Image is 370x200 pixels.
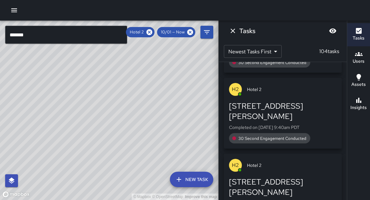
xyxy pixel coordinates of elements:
[347,46,370,69] button: Users
[229,177,337,197] div: [STREET_ADDRESS][PERSON_NAME]
[126,27,154,37] div: Hotel 2
[247,86,337,93] span: Hotel 2
[350,104,367,111] h6: Insights
[351,81,366,88] h6: Assets
[226,24,239,37] button: Dismiss
[170,172,213,187] button: New Task
[247,162,337,168] span: Hotel 2
[239,26,255,36] h6: Tasks
[353,58,365,65] h6: Users
[232,161,239,169] p: H2
[157,29,189,35] span: 10/01 — Now
[347,69,370,93] button: Assets
[326,24,339,37] button: Blur
[229,101,337,122] div: [STREET_ADDRESS][PERSON_NAME]
[234,135,310,142] span: 30 Second Engagement Conducted
[347,23,370,46] button: Tasks
[317,48,342,55] p: 104 tasks
[224,78,342,149] button: H2Hotel 2[STREET_ADDRESS][PERSON_NAME]Completed on [DATE] 9:40am PDT30 Second Engagement Conducted
[229,124,337,131] p: Completed on [DATE] 9:40am PDT
[347,93,370,116] button: Insights
[224,45,282,58] div: Newest Tasks First
[234,59,310,66] span: 30 Second Engagement Conducted
[232,86,239,93] p: H2
[200,26,213,39] button: Filters
[126,29,148,35] span: Hotel 2
[353,35,365,42] h6: Tasks
[157,27,195,37] div: 10/01 — Now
